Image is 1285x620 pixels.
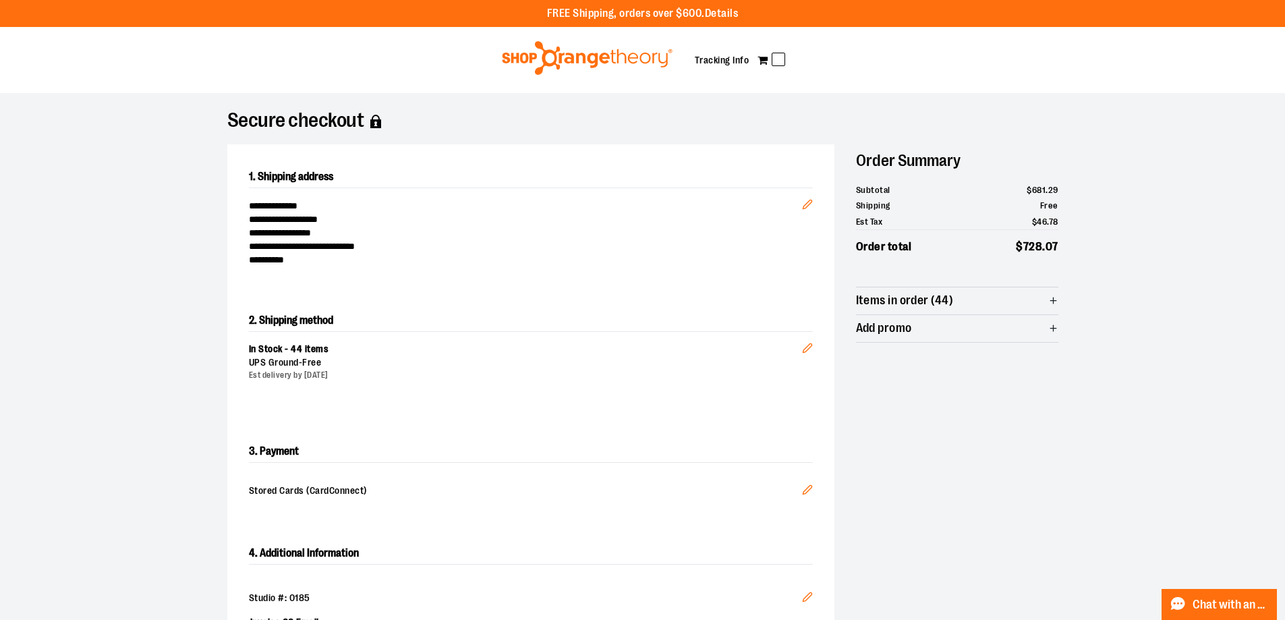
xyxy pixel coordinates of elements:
h1: Secure checkout [227,115,1058,128]
a: Details [705,7,739,20]
span: Est Tax [856,215,883,229]
span: $ [1016,240,1023,253]
span: 78 [1049,217,1058,227]
span: $ [1032,217,1037,227]
span: Free [1040,200,1058,210]
button: Chat with an Expert [1162,589,1278,620]
span: Order total [856,238,912,256]
button: Edit [791,474,824,510]
div: UPS Ground - [249,356,802,370]
button: Add promo [856,315,1058,342]
span: 46 [1037,217,1047,227]
div: Est delivery by [DATE] [249,370,802,381]
a: Tracking Info [695,55,749,65]
button: Edit [791,177,824,225]
button: Edit [791,581,824,617]
h2: 1. Shipping address [249,166,813,188]
span: . [1042,240,1046,253]
span: $ [1027,185,1032,195]
p: FREE Shipping, orders over $600. [547,6,739,22]
span: Shipping [856,199,890,213]
h2: Order Summary [856,144,1058,177]
span: 07 [1046,240,1058,253]
span: Items in order (44) [856,294,954,307]
span: . [1046,185,1048,195]
span: Add promo [856,322,912,335]
span: . [1047,217,1049,227]
span: 728 [1023,240,1043,253]
span: Subtotal [856,184,890,197]
span: Chat with an Expert [1193,598,1269,611]
h2: 2. Shipping method [249,310,813,331]
h2: 4. Additional Information [249,542,813,565]
button: Items in order (44) [856,287,1058,314]
span: Stored Cards (CardConnect) [249,484,802,499]
h2: 3. Payment [249,441,813,463]
span: 681 [1032,185,1046,195]
div: Studio #: 0185 [249,592,813,605]
span: Free [302,357,321,368]
button: Edit [791,321,824,368]
span: 29 [1048,185,1058,195]
div: In Stock - 44 items [249,343,802,356]
img: Shop Orangetheory [500,41,675,75]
